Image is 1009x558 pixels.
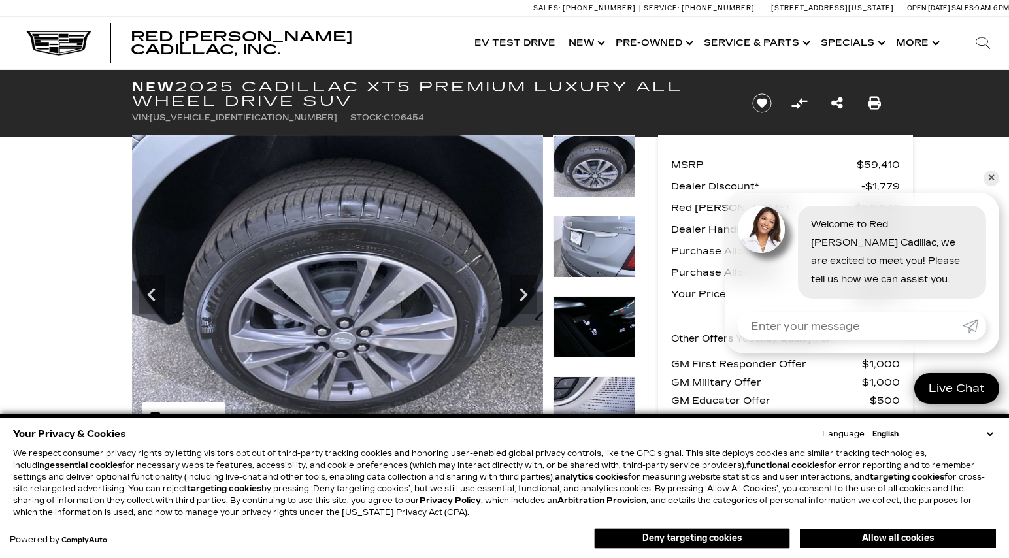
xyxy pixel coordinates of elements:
[869,428,996,440] select: Language Select
[831,94,843,112] a: Share this New 2025 Cadillac XT5 Premium Luxury All Wheel Drive SUV
[889,17,944,69] button: More
[50,461,122,470] strong: essential cookies
[771,4,894,12] a: [STREET_ADDRESS][US_STATE]
[10,536,107,544] div: Powered by
[922,381,991,396] span: Live Chat
[671,263,900,282] a: Purchase Allowance $500
[671,355,862,373] span: GM First Responder Offer
[26,31,91,56] img: Cadillac Dark Logo with Cadillac White Text
[609,17,697,69] a: Pre-Owned
[671,330,831,348] p: Other Offers You May Qualify For
[800,529,996,548] button: Allow all cookies
[420,496,481,505] u: Privacy Policy
[671,355,900,373] a: GM First Responder Offer $1,000
[671,156,857,174] span: MSRP
[13,425,126,443] span: Your Privacy & Cookies
[682,4,755,12] span: [PHONE_NUMBER]
[131,29,353,57] span: Red [PERSON_NAME] Cadillac, Inc.
[738,312,963,340] input: Enter your message
[533,4,561,12] span: Sales:
[510,275,537,314] div: Next
[870,391,900,410] span: $500
[798,206,986,299] div: Welcome to Red [PERSON_NAME] Cadillac, we are excited to meet you! Please tell us how we can assi...
[533,5,639,12] a: Sales: [PHONE_NUMBER]
[789,93,809,113] button: Compare Vehicle
[671,373,862,391] span: GM Military Offer
[671,285,857,303] span: Your Price
[132,113,150,122] span: VIN:
[61,536,107,544] a: ComplyAuto
[553,135,635,197] img: New 2025 Argent Silver Metallic Cadillac Premium Luxury image 32
[131,30,455,56] a: Red [PERSON_NAME] Cadillac, Inc.
[13,448,996,518] p: We respect consumer privacy rights by letting visitors opt out of third-party tracking cookies an...
[963,312,986,340] a: Submit
[671,156,900,174] a: MSRP $59,410
[671,177,900,195] a: Dealer Discount* $1,779
[671,220,865,238] span: Dealer Handling
[468,17,562,69] a: EV Test Drive
[553,216,635,278] img: New 2025 Argent Silver Metallic Cadillac Premium Luxury image 33
[951,4,975,12] span: Sales:
[671,263,866,282] span: Purchase Allowance
[671,391,900,410] a: GM Educator Offer $500
[639,5,758,12] a: Service: [PHONE_NUMBER]
[814,17,889,69] a: Specials
[139,275,165,314] div: Previous
[671,177,861,195] span: Dealer Discount*
[914,373,999,404] a: Live Chat
[384,113,424,122] span: C106454
[132,80,730,108] h1: 2025 Cadillac XT5 Premium Luxury All Wheel Drive SUV
[142,402,225,434] div: (48) Photos
[738,206,785,253] img: Agent profile photo
[132,135,543,444] img: New 2025 Argent Silver Metallic Cadillac Premium Luxury image 32
[594,528,790,549] button: Deny targeting cookies
[553,296,635,358] img: New 2025 Argent Silver Metallic Cadillac Premium Luxury image 34
[644,4,680,12] span: Service:
[671,199,900,217] a: Red [PERSON_NAME] $56,942
[870,472,944,482] strong: targeting cookies
[132,79,175,95] strong: New
[671,285,900,303] a: Your Price $56,631
[697,17,814,69] a: Service & Parts
[907,4,950,12] span: Open [DATE]
[671,199,855,217] span: Red [PERSON_NAME]
[187,484,261,493] strong: targeting cookies
[857,156,900,174] span: $59,410
[748,93,776,114] button: Save vehicle
[555,472,628,482] strong: analytics cookies
[553,376,635,438] img: New 2025 Argent Silver Metallic Cadillac Premium Luxury image 35
[862,355,900,373] span: $1,000
[671,391,870,410] span: GM Educator Offer
[150,113,337,122] span: [US_VEHICLE_IDENTIFICATION_NUMBER]
[822,430,867,438] div: Language:
[671,242,866,260] span: Purchase Allowance
[671,220,900,238] a: Dealer Handling $689
[557,496,646,505] strong: Arbitration Provision
[562,17,609,69] a: New
[671,373,900,391] a: GM Military Offer $1,000
[957,17,1009,69] div: Search
[861,177,900,195] span: $1,779
[975,4,1009,12] span: 9 AM-6 PM
[671,242,900,260] a: Purchase Allowance $500
[868,94,881,112] a: Print this New 2025 Cadillac XT5 Premium Luxury All Wheel Drive SUV
[862,373,900,391] span: $1,000
[563,4,636,12] span: [PHONE_NUMBER]
[746,461,824,470] strong: functional cookies
[350,113,384,122] span: Stock:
